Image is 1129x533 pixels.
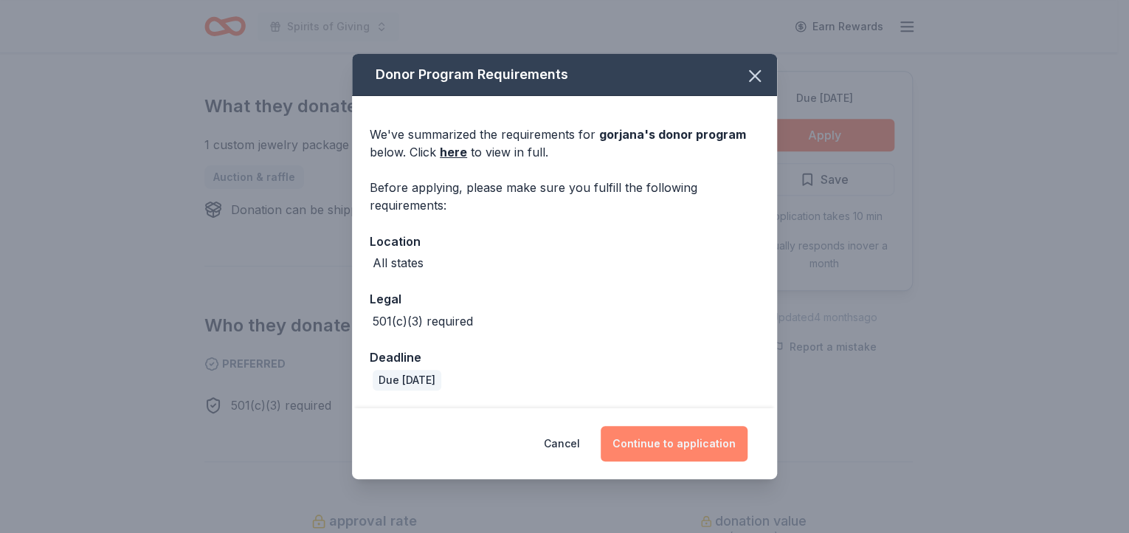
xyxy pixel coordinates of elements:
[373,370,441,391] div: Due [DATE]
[352,54,777,96] div: Donor Program Requirements
[373,254,424,272] div: All states
[440,143,467,161] a: here
[601,426,748,461] button: Continue to application
[373,312,473,330] div: 501(c)(3) required
[370,232,759,251] div: Location
[370,125,759,161] div: We've summarized the requirements for below. Click to view in full.
[370,348,759,367] div: Deadline
[370,179,759,214] div: Before applying, please make sure you fulfill the following requirements:
[544,426,580,461] button: Cancel
[599,127,746,142] span: gorjana 's donor program
[370,289,759,309] div: Legal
